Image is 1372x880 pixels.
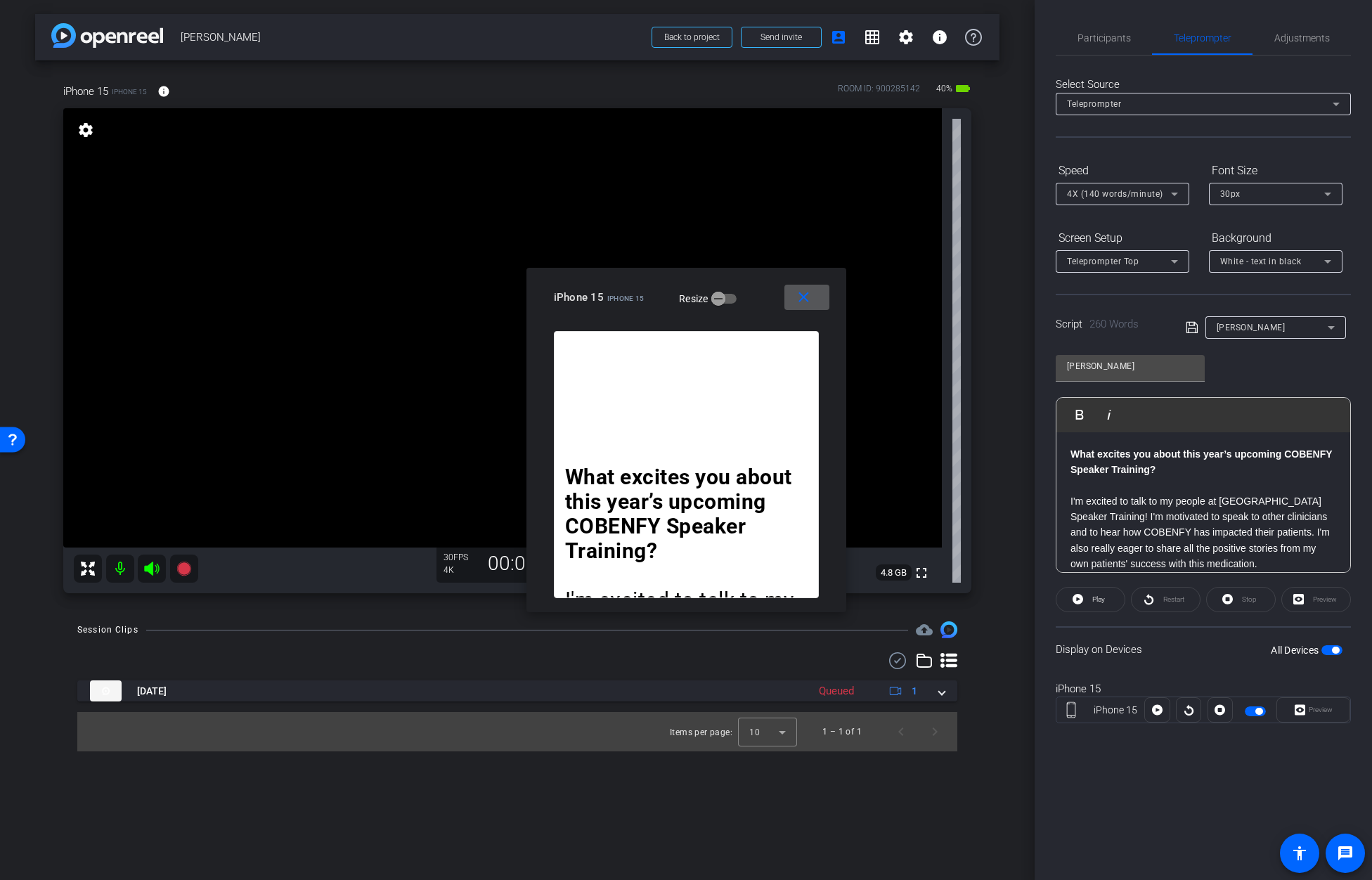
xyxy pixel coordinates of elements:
[664,32,720,42] span: Back to project
[795,289,813,306] mat-icon: close
[1070,448,1332,475] strong: What excites you about this year’s upcoming COBENFY Speaker Training?
[918,715,952,749] button: Next page
[1274,33,1330,43] span: Adjustments
[884,715,918,749] button: Previous page
[1092,595,1105,603] span: Play
[1174,33,1231,43] span: Teleprompter
[1217,323,1286,332] span: [PERSON_NAME]
[565,465,798,563] strong: What excites you about this year’s upcoming COBENFY Speaker Training?
[1291,845,1308,862] mat-icon: accessibility
[931,29,948,46] mat-icon: info
[90,680,122,701] img: thumb-nail
[822,725,862,739] div: 1 – 1 of 1
[1056,77,1351,93] div: Select Source
[1056,681,1351,697] div: iPhone 15
[1220,189,1241,199] span: 30px
[1086,703,1145,718] div: iPhone 15
[1209,226,1342,250] div: Background
[137,684,167,699] span: [DATE]
[1220,257,1302,266] span: White - text in black
[1067,99,1121,109] span: Teleprompter
[181,23,643,51] span: [PERSON_NAME]
[1271,643,1321,657] label: All Devices
[1089,318,1139,330] span: 260 Words
[1067,257,1139,266] span: Teleprompter Top
[1067,189,1163,199] span: 4X (140 words/minute)
[1056,159,1189,183] div: Speed
[761,32,802,43] span: Send invite
[444,552,479,563] div: 30
[1209,159,1342,183] div: Font Size
[679,292,711,306] label: Resize
[1056,316,1166,332] div: Script
[1337,845,1354,862] mat-icon: message
[912,684,917,699] span: 1
[934,77,954,100] span: 40%
[898,29,914,46] mat-icon: settings
[112,86,147,97] span: iPhone 15
[1056,626,1351,672] div: Display on Devices
[76,122,96,138] mat-icon: settings
[864,29,881,46] mat-icon: grid_on
[916,621,933,638] mat-icon: cloud_upload
[670,725,732,739] div: Items per page:
[916,621,933,638] span: Destinations for your clips
[876,564,912,581] span: 4.8 GB
[554,291,604,304] span: iPhone 15
[1077,33,1131,43] span: Participants
[51,23,163,48] img: app-logo
[77,623,138,637] div: Session Clips
[607,295,644,302] span: iPhone 15
[1067,358,1193,375] input: Title
[830,29,847,46] mat-icon: account_box
[479,552,573,576] div: 00:00:00
[812,683,861,699] div: Queued
[913,564,930,581] mat-icon: fullscreen
[453,552,468,562] span: FPS
[1056,226,1189,250] div: Screen Setup
[838,82,920,103] div: ROOM ID: 900285142
[63,84,108,99] span: iPhone 15
[157,85,170,98] mat-icon: info
[954,80,971,97] mat-icon: battery_std
[940,621,957,638] img: Session clips
[444,564,479,576] div: 4K
[1070,493,1336,572] p: I'm excited to talk to my people at [GEOGRAPHIC_DATA] Speaker Training! I'm motivated to speak to...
